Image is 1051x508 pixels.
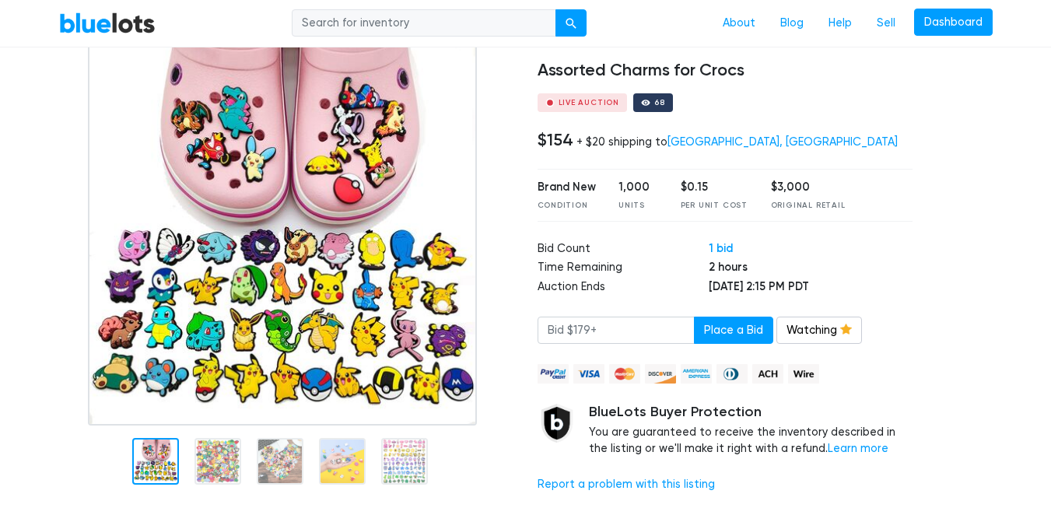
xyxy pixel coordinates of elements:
[88,37,477,426] img: 13bf1a48-ef18-4eeb-9e1c-b42f80172ddb-1754210748.jpg
[776,317,862,345] a: Watching
[538,404,576,443] img: buyer_protection_shield-3b65640a83011c7d3ede35a8e5a80bfdfaa6a97447f0071c1475b91a4b0b3d01.png
[667,135,898,149] a: [GEOGRAPHIC_DATA], [GEOGRAPHIC_DATA]
[645,364,676,384] img: discover-82be18ecfda2d062aad2762c1ca80e2d36a4073d45c9e0ffae68cd515fbd3d32.png
[654,99,665,107] div: 68
[771,200,846,212] div: Original Retail
[538,279,709,298] td: Auction Ends
[538,200,596,212] div: Condition
[609,364,640,384] img: mastercard-42073d1d8d11d6635de4c079ffdb20a4f30a903dc55d1612383a1b395dd17f39.png
[559,99,620,107] div: Live Auction
[618,179,657,196] div: 1,000
[573,364,604,384] img: visa-79caf175f036a155110d1892330093d4c38f53c55c9ec9e2c3a54a56571784bb.png
[788,364,819,384] img: wire-908396882fe19aaaffefbd8e17b12f2f29708bd78693273c0e28e3a24408487f.png
[589,404,913,421] h5: BlueLots Buyer Protection
[710,9,768,38] a: About
[864,9,908,38] a: Sell
[538,317,695,345] input: Bid $179+
[709,279,913,298] td: [DATE] 2:15 PM PDT
[538,478,715,491] a: Report a problem with this listing
[589,404,913,457] div: You are guaranteed to receive the inventory described in the listing or we'll make it right with ...
[694,317,773,345] button: Place a Bid
[538,240,709,260] td: Bid Count
[576,135,898,149] div: + $20 shipping to
[914,9,993,37] a: Dashboard
[292,9,556,37] input: Search for inventory
[538,364,569,384] img: paypal_credit-80455e56f6e1299e8d57f40c0dcee7b8cd4ae79b9eccbfc37e2480457ba36de9.png
[538,130,573,150] h4: $154
[709,259,913,279] td: 2 hours
[771,179,846,196] div: $3,000
[752,364,783,384] img: ach-b7992fed28a4f97f893c574229be66187b9afb3f1a8d16a4691d3d3140a8ab00.png
[768,9,816,38] a: Blog
[828,442,888,455] a: Learn more
[681,179,748,196] div: $0.15
[538,61,913,81] h4: Assorted Charms for Crocs
[716,364,748,384] img: diners_club-c48f30131b33b1bb0e5d0e2dbd43a8bea4cb12cb2961413e2f4250e06c020426.png
[618,200,657,212] div: Units
[681,200,748,212] div: Per Unit Cost
[59,12,156,34] a: BlueLots
[538,259,709,279] td: Time Remaining
[709,241,733,255] a: 1 bid
[681,364,712,384] img: american_express-ae2a9f97a040b4b41f6397f7637041a5861d5f99d0716c09922aba4e24c8547d.png
[538,179,596,196] div: Brand New
[816,9,864,38] a: Help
